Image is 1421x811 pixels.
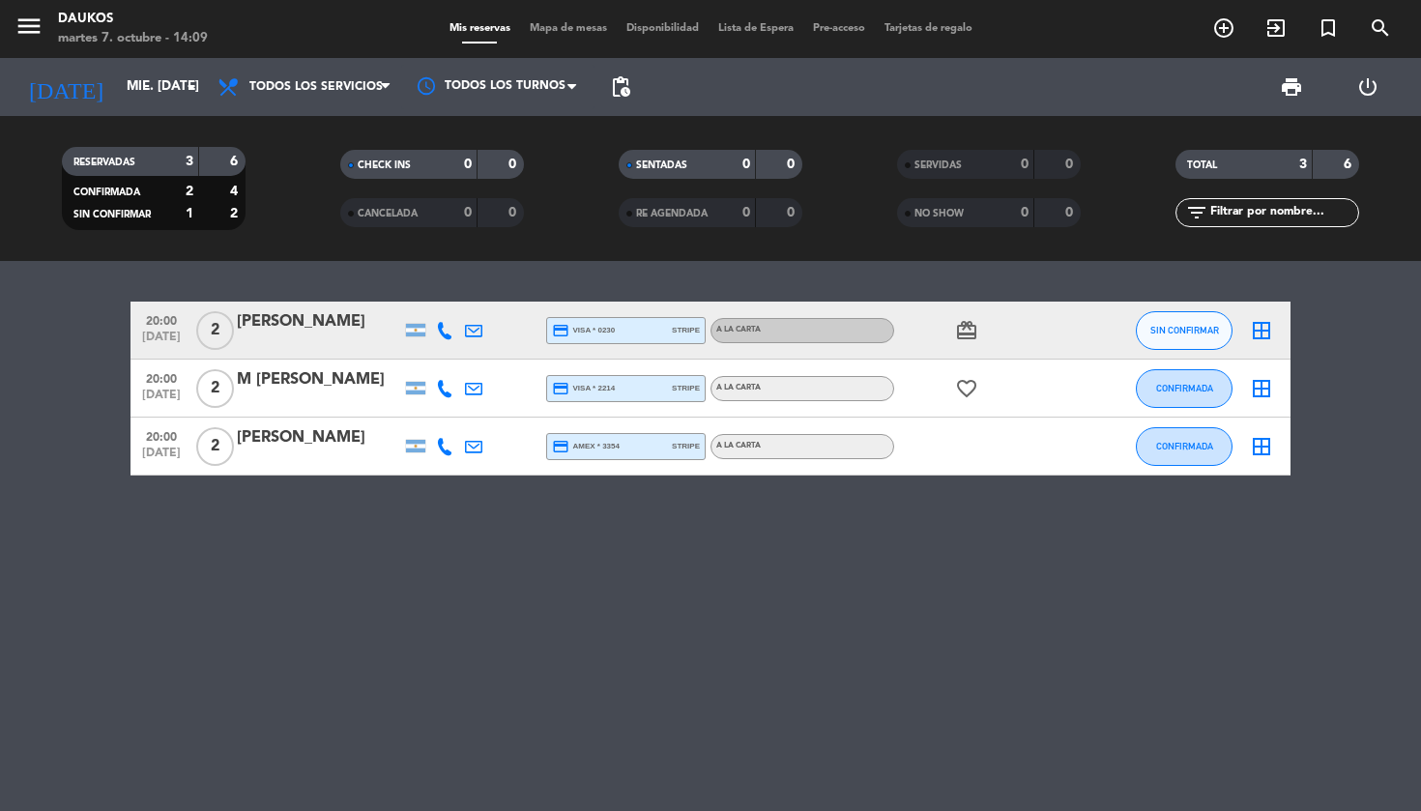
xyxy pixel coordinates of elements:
[186,185,193,198] strong: 2
[237,425,401,450] div: [PERSON_NAME]
[1150,325,1219,335] span: SIN CONFIRMAR
[180,75,203,99] i: arrow_drop_down
[1369,16,1392,40] i: search
[1208,202,1358,223] input: Filtrar por nombre...
[955,377,978,400] i: favorite_border
[672,382,700,394] span: stripe
[137,366,186,389] span: 20:00
[1065,158,1077,171] strong: 0
[552,380,569,397] i: credit_card
[1156,441,1213,451] span: CONFIRMADA
[709,23,803,34] span: Lista de Espera
[552,380,615,397] span: visa * 2214
[636,160,687,170] span: SENTADAS
[137,331,186,353] span: [DATE]
[672,324,700,336] span: stripe
[73,210,151,219] span: SIN CONFIRMAR
[14,12,43,47] button: menu
[672,440,700,452] span: stripe
[1299,158,1307,171] strong: 3
[552,438,569,455] i: credit_card
[464,158,472,171] strong: 0
[1136,427,1232,466] button: CONFIRMADA
[1250,377,1273,400] i: border_all
[237,309,401,334] div: [PERSON_NAME]
[1136,311,1232,350] button: SIN CONFIRMAR
[520,23,617,34] span: Mapa de mesas
[716,442,761,449] span: A LA CARTA
[249,80,383,94] span: Todos los servicios
[742,206,750,219] strong: 0
[440,23,520,34] span: Mis reservas
[196,427,234,466] span: 2
[1212,16,1235,40] i: add_circle_outline
[137,308,186,331] span: 20:00
[803,23,875,34] span: Pre-acceso
[1021,206,1029,219] strong: 0
[617,23,709,34] span: Disponibilidad
[508,158,520,171] strong: 0
[1344,158,1355,171] strong: 6
[716,384,761,391] span: A LA CARTA
[196,311,234,350] span: 2
[1250,435,1273,458] i: border_all
[914,209,964,218] span: NO SHOW
[237,367,401,392] div: M [PERSON_NAME]
[1356,75,1379,99] i: power_settings_new
[1250,319,1273,342] i: border_all
[552,322,615,339] span: visa * 0230
[186,207,193,220] strong: 1
[508,206,520,219] strong: 0
[137,424,186,447] span: 20:00
[955,319,978,342] i: card_giftcard
[230,185,242,198] strong: 4
[1021,158,1029,171] strong: 0
[787,206,798,219] strong: 0
[1317,16,1340,40] i: turned_in_not
[14,12,43,41] i: menu
[1264,16,1288,40] i: exit_to_app
[230,155,242,168] strong: 6
[1156,383,1213,393] span: CONFIRMADA
[58,29,208,48] div: martes 7. octubre - 14:09
[787,158,798,171] strong: 0
[1136,369,1232,408] button: CONFIRMADA
[137,389,186,411] span: [DATE]
[186,155,193,168] strong: 3
[358,209,418,218] span: CANCELADA
[716,326,761,333] span: A LA CARTA
[1187,160,1217,170] span: TOTAL
[1280,75,1303,99] span: print
[552,322,569,339] i: credit_card
[358,160,411,170] span: CHECK INS
[73,188,140,197] span: CONFIRMADA
[58,10,208,29] div: Daukos
[636,209,708,218] span: RE AGENDADA
[875,23,982,34] span: Tarjetas de regalo
[1330,58,1406,116] div: LOG OUT
[73,158,135,167] span: RESERVADAS
[196,369,234,408] span: 2
[137,447,186,469] span: [DATE]
[230,207,242,220] strong: 2
[609,75,632,99] span: pending_actions
[552,438,620,455] span: amex * 3354
[1185,201,1208,224] i: filter_list
[914,160,962,170] span: SERVIDAS
[464,206,472,219] strong: 0
[1065,206,1077,219] strong: 0
[14,66,117,108] i: [DATE]
[742,158,750,171] strong: 0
